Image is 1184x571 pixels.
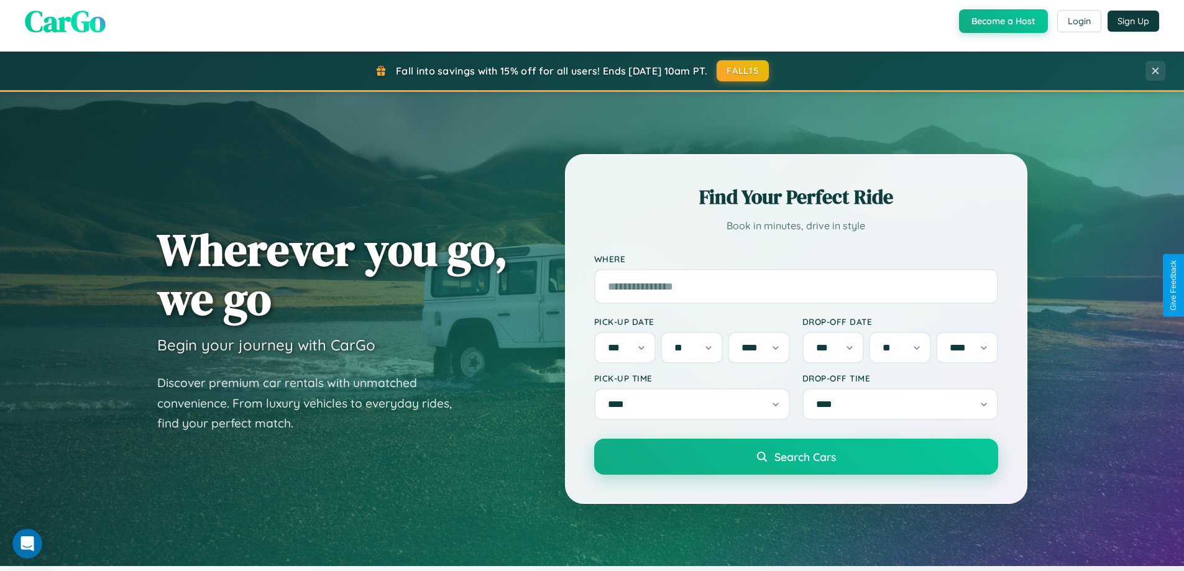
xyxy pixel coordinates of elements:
button: FALL15 [717,60,769,81]
label: Pick-up Date [594,316,790,327]
h3: Begin your journey with CarGo [157,336,375,354]
span: Fall into savings with 15% off for all users! Ends [DATE] 10am PT. [396,65,707,77]
label: Drop-off Time [802,373,998,383]
span: CarGo [25,1,106,42]
span: Search Cars [774,450,836,464]
label: Pick-up Time [594,373,790,383]
p: Discover premium car rentals with unmatched convenience. From luxury vehicles to everyday rides, ... [157,373,468,434]
label: Where [594,254,998,264]
h2: Find Your Perfect Ride [594,183,998,211]
label: Drop-off Date [802,316,998,327]
iframe: Intercom live chat [12,529,42,559]
div: Give Feedback [1169,260,1178,311]
button: Sign Up [1108,11,1159,32]
button: Become a Host [959,9,1048,33]
h1: Wherever you go, we go [157,225,508,323]
button: Login [1057,10,1101,32]
p: Book in minutes, drive in style [594,217,998,235]
button: Search Cars [594,439,998,475]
